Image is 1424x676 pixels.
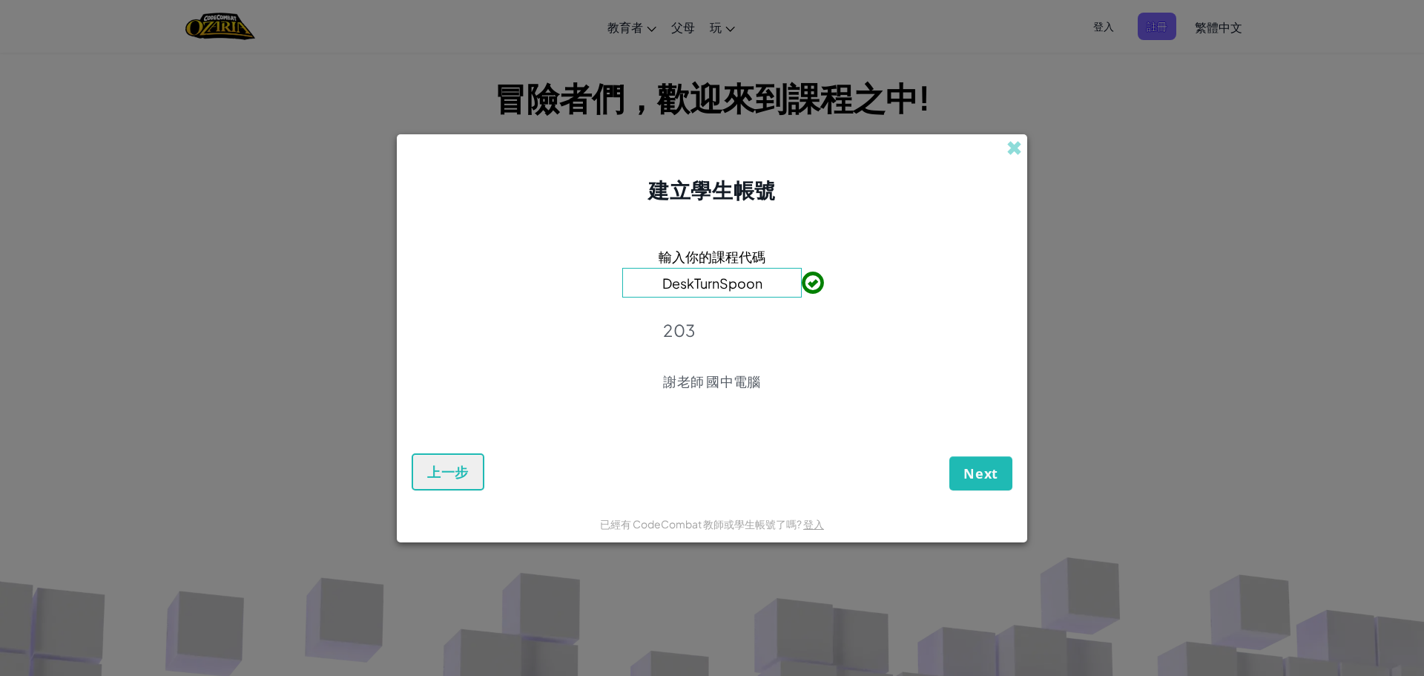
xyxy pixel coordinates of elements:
[663,373,760,390] p: 謝老師 國中電腦
[803,517,824,531] a: 登入
[648,177,775,203] span: 建立學生帳號
[659,246,765,267] span: 輸入你的課程代碼
[600,517,803,531] span: 已經有 CodeCombat 教師或學生帳號了嗎?
[963,465,998,482] span: Next
[412,453,484,490] button: 上一步
[663,320,760,341] p: 203
[949,456,1012,490] button: Next
[427,463,469,481] span: 上一步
